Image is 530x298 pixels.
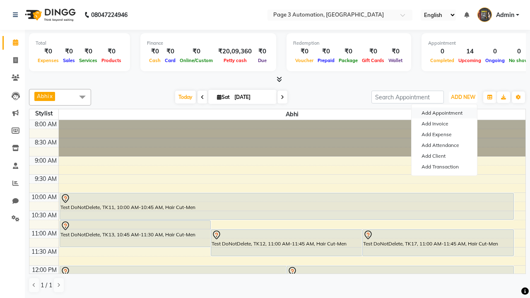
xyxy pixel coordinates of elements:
div: 10:00 AM [30,193,58,202]
div: Total [36,40,123,47]
div: ₹0 [36,47,61,56]
div: ₹0 [99,47,123,56]
div: ₹0 [147,47,163,56]
div: 0 [428,47,456,56]
span: Ongoing [483,58,507,63]
div: Test DoNotDelete, TK13, 10:45 AM-11:30 AM, Hair Cut-Men [60,221,211,247]
span: Abhi [37,93,49,99]
span: Admin [496,11,514,19]
a: Add Attendance [412,140,477,151]
div: Test DoNotDelete, TK16, 12:00 PM-12:45 PM, Hair Cut-Men [287,266,513,292]
span: Petty cash [222,58,249,63]
div: Test DoNotDelete, TK12, 11:00 AM-11:45 AM, Hair Cut-Men [211,230,362,256]
div: ₹0 [360,47,386,56]
b: 08047224946 [91,3,128,26]
div: 8:00 AM [33,120,58,129]
span: Services [77,58,99,63]
a: Add Client [412,151,477,161]
span: Wallet [386,58,405,63]
button: Add Appointment [412,108,477,118]
div: ₹0 [337,47,360,56]
span: Voucher [293,58,316,63]
span: Sat [215,94,232,100]
span: Sales [61,58,77,63]
div: Stylist [29,109,58,118]
span: Expenses [36,58,61,63]
span: 1 / 1 [41,281,52,290]
div: 0 [483,47,507,56]
a: Add Expense [412,129,477,140]
input: Search Appointment [371,91,444,103]
span: Cash [147,58,163,63]
button: ADD NEW [449,91,477,103]
span: Package [337,58,360,63]
div: ₹0 [163,47,178,56]
span: Gift Cards [360,58,386,63]
div: ₹0 [77,47,99,56]
div: 8:30 AM [33,138,58,147]
a: Add Transaction [412,161,477,172]
span: Online/Custom [178,58,215,63]
div: ₹20,09,360 [215,47,255,56]
a: Add Invoice [412,118,477,129]
span: Products [99,58,123,63]
span: ADD NEW [451,94,475,100]
div: Test DoNotDelete, TK10, 12:00 PM-12:45 PM, Hair Cut-Men [60,266,287,292]
span: Due [256,58,269,63]
div: Redemption [293,40,405,47]
div: 10:30 AM [30,211,58,220]
a: x [49,93,53,99]
img: logo [21,3,78,26]
div: ₹0 [386,47,405,56]
div: ₹0 [178,47,215,56]
span: Card [163,58,178,63]
span: Completed [428,58,456,63]
span: Upcoming [456,58,483,63]
span: Abhi [59,109,526,120]
div: 11:30 AM [30,248,58,256]
div: ₹0 [255,47,270,56]
div: ₹0 [61,47,77,56]
div: 9:30 AM [33,175,58,183]
div: Test DoNotDelete, TK17, 11:00 AM-11:45 AM, Hair Cut-Men [363,230,513,256]
div: 9:00 AM [33,156,58,165]
span: Today [175,91,196,103]
div: ₹0 [293,47,316,56]
span: Prepaid [316,58,337,63]
div: 11:00 AM [30,229,58,238]
div: Test DoNotDelete, TK11, 10:00 AM-10:45 AM, Hair Cut-Men [60,193,513,219]
input: 2025-10-04 [232,91,273,103]
div: Finance [147,40,270,47]
div: 14 [456,47,483,56]
div: 12:00 PM [30,266,58,274]
img: Admin [477,7,492,22]
div: ₹0 [316,47,337,56]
